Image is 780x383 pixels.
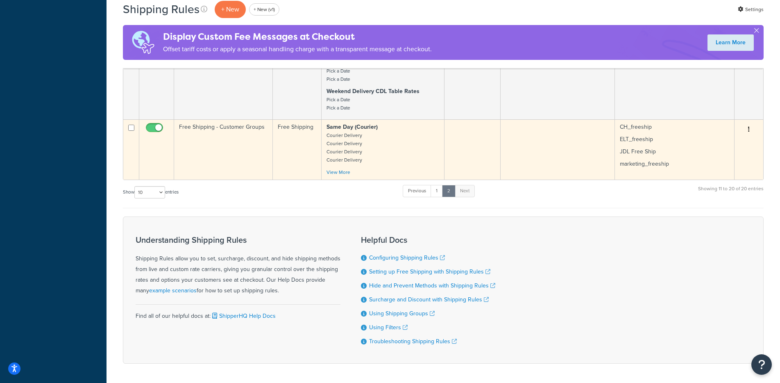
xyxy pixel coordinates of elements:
select: Showentries [134,186,165,198]
td: Override Rate [273,55,322,119]
small: Pick a Date Pick a Date [327,67,350,83]
p: Offset tariff costs or apply a seasonal handling charge with a transparent message at checkout. [163,43,432,55]
td: Free Shipping [273,119,322,180]
strong: Weekend Delivery CDL Table Rates [327,87,419,96]
div: Shipping Rules allow you to set, surcharge, discount, and hide shipping methods from live and cus... [136,235,340,296]
a: ShipperHQ Help Docs [211,312,276,320]
img: duties-banner-06bc72dcb5fe05cb3f9472aba00be2ae8eb53ab6f0d8bb03d382ba314ac3c341.png [123,25,163,60]
a: Hide and Prevent Methods with Shipping Rules [369,281,495,290]
small: Pick a Date Pick a Date [327,96,350,112]
td: [DATE] Express Discount [174,55,273,119]
p: marketing_freeship [620,160,729,168]
h4: Display Custom Fee Messages at Checkout [163,30,432,43]
a: Using Filters [369,323,408,332]
h1: Shipping Rules [123,1,200,17]
a: 1 [431,185,443,197]
a: Previous [403,185,431,197]
a: 2 [442,185,456,197]
a: Setting up Free Shipping with Shipping Rules [369,267,490,276]
a: Troubleshooting Shipping Rules [369,337,457,346]
a: Settings [738,4,764,15]
a: Using Shipping Groups [369,309,435,318]
a: Next [455,185,475,197]
div: Showing 11 to 20 of 20 entries [698,184,764,202]
div: Find all of our helpful docs at: [136,304,340,321]
a: Configuring Shipping Rules [369,253,445,262]
p: ELT_freeship [620,135,729,144]
p: JDL Free Ship [620,148,729,156]
button: Open Resource Center [751,354,772,375]
label: Show entries [123,186,179,198]
a: Surcharge and Discount with Shipping Rules [369,295,489,304]
td: Free Shipping - Customer Groups [174,119,273,180]
a: View More [327,169,350,176]
h3: Understanding Shipping Rules [136,235,340,244]
a: + New (v1) [249,3,279,16]
h3: Helpful Docs [361,235,495,244]
strong: Same Day (Courier) [327,123,378,131]
a: example scenarios [149,286,197,295]
p: + New [215,1,246,18]
a: Learn More [707,34,754,51]
td: CH_freeship [615,119,735,180]
small: Courier Delivery Courier Delivery Courier Delivery Courier Delivery [327,132,362,164]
